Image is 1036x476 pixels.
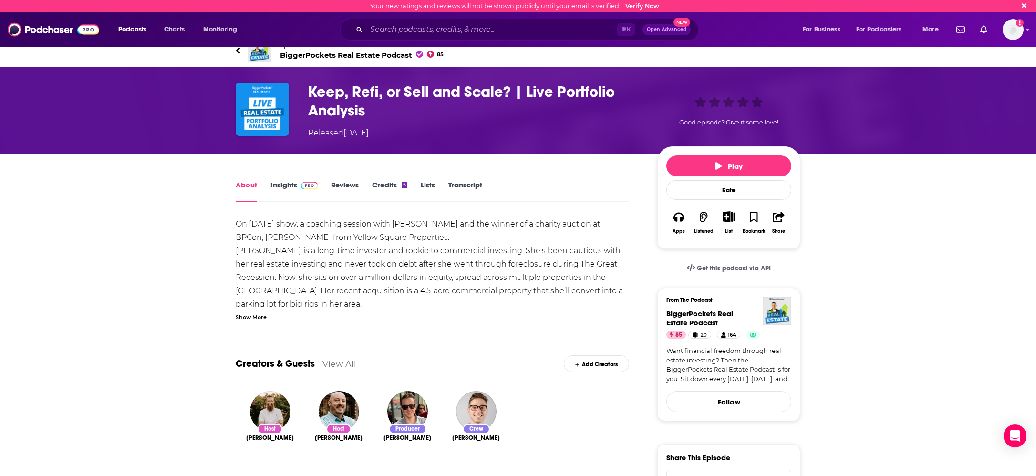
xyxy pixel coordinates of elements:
[372,180,407,202] a: Credits5
[564,355,629,372] div: Add Creators
[922,23,939,36] span: More
[1003,19,1024,40] span: Logged in as charlottestone
[301,182,318,189] img: Podchaser Pro
[246,434,294,442] span: [PERSON_NAME]
[666,155,791,176] button: Play
[452,434,500,442] span: [PERSON_NAME]
[728,331,736,340] span: 164
[448,180,482,202] a: Transcript
[691,205,716,240] button: Listened
[617,23,635,36] span: ⌘ K
[452,434,500,442] a: Connor Anderson
[319,391,359,432] img: David Greene
[236,39,800,62] a: BiggerPockets Real Estate PodcastEpisode from the podcastBiggerPockets Real Estate Podcast85
[366,22,617,37] input: Search podcasts, credits, & more...
[246,434,294,442] a: Brandon Turner
[642,24,691,35] button: Open AdvancedNew
[349,19,708,41] div: Search podcasts, credits, & more...
[916,22,951,37] button: open menu
[741,205,766,240] button: Bookmark
[236,83,289,136] img: Keep, Refi, or Sell and Scale? | Live Portfolio Analysis
[803,23,840,36] span: For Business
[280,51,444,60] span: BiggerPockets Real Estate Podcast
[679,119,778,126] span: Good episode? Give it some love!
[763,297,791,325] img: BiggerPockets Real Estate Podcast
[158,22,190,37] a: Charts
[203,23,237,36] span: Monitoring
[717,331,740,339] a: 164
[976,21,991,38] a: Show notifications dropdown
[701,331,707,340] span: 20
[383,434,431,442] span: [PERSON_NAME]
[953,21,969,38] a: Show notifications dropdown
[673,228,685,234] div: Apps
[331,180,359,202] a: Reviews
[647,27,686,32] span: Open Advanced
[402,182,407,188] div: 5
[315,434,363,442] span: [PERSON_NAME]
[673,18,691,27] span: New
[697,264,771,272] span: Get this podcast via API
[1003,19,1024,40] button: Show profile menu
[666,205,691,240] button: Apps
[666,297,784,303] h3: From The Podcast
[716,205,741,240] div: Show More ButtonList
[164,23,185,36] span: Charts
[666,180,791,200] div: Rate
[370,2,659,10] div: Your new ratings and reviews will not be shown publicly until your email is verified.
[236,358,315,370] a: Creators & Guests
[421,180,435,202] a: Lists
[387,391,428,432] img: Kevin Leahy
[625,2,659,10] a: Verify Now
[236,180,257,202] a: About
[743,228,765,234] div: Bookmark
[850,22,916,37] button: open menu
[688,331,711,339] a: 20
[1016,19,1024,27] svg: Email not verified
[389,424,426,434] div: Producer
[666,453,730,462] h3: Share This Episode
[258,424,282,434] div: Host
[796,22,852,37] button: open menu
[118,23,146,36] span: Podcasts
[666,346,791,383] a: Want financial freedom through real estate investing? Then the BiggerPockets Real Estate Podcast ...
[715,162,743,171] span: Play
[270,180,318,202] a: InsightsPodchaser Pro
[8,21,99,39] img: Podchaser - Follow, Share and Rate Podcasts
[250,391,290,432] img: Brandon Turner
[456,391,497,432] img: Connor Anderson
[679,257,778,280] a: Get this podcast via API
[326,424,351,434] div: Host
[197,22,249,37] button: open menu
[666,391,791,412] button: Follow
[437,52,444,57] span: 85
[308,127,369,139] div: Released [DATE]
[463,424,490,434] div: Crew
[666,331,686,339] a: 85
[1003,19,1024,40] img: User Profile
[112,22,159,37] button: open menu
[383,434,431,442] a: Kevin Leahy
[248,39,271,62] img: BiggerPockets Real Estate Podcast
[1004,424,1026,447] div: Open Intercom Messenger
[675,331,682,340] span: 85
[856,23,902,36] span: For Podcasters
[315,434,363,442] a: David Greene
[322,359,356,369] a: View All
[767,205,791,240] button: Share
[694,228,714,234] div: Listened
[308,83,642,120] h1: Keep, Refi, or Sell and Scale? | Live Portfolio Analysis
[719,211,738,222] button: Show More Button
[772,228,785,234] div: Share
[666,309,733,327] a: BiggerPockets Real Estate Podcast
[725,228,733,234] div: List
